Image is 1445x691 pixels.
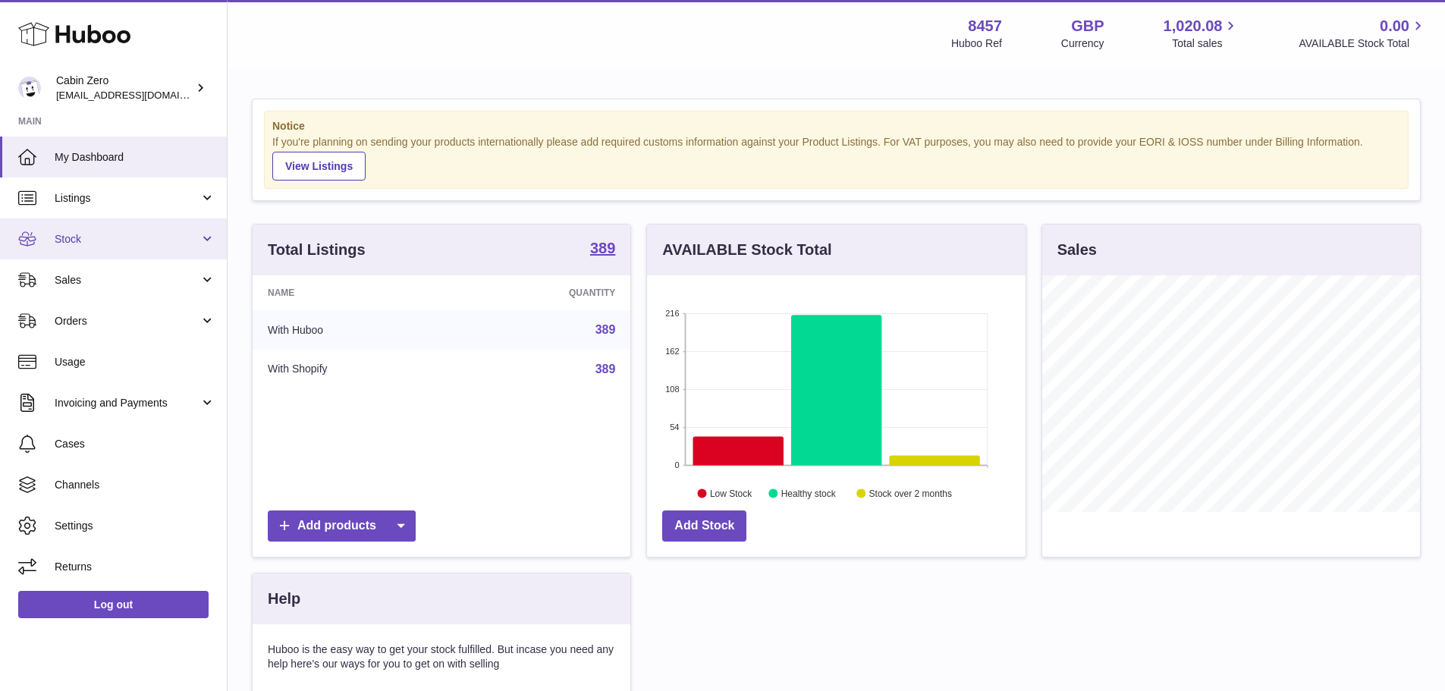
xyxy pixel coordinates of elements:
[457,275,631,310] th: Quantity
[18,77,41,99] img: internalAdmin-8457@internal.huboo.com
[968,16,1002,36] strong: 8457
[253,350,457,389] td: With Shopify
[869,488,952,498] text: Stock over 2 months
[595,363,616,375] a: 389
[595,323,616,336] a: 389
[55,232,199,247] span: Stock
[272,135,1400,181] div: If you're planning on sending your products internationally please add required customs informati...
[781,488,837,498] text: Healthy stock
[951,36,1002,51] div: Huboo Ref
[590,240,615,256] strong: 389
[55,437,215,451] span: Cases
[268,510,416,542] a: Add products
[55,355,215,369] span: Usage
[268,589,300,609] h3: Help
[671,422,680,432] text: 54
[55,314,199,328] span: Orders
[55,560,215,574] span: Returns
[1071,16,1104,36] strong: GBP
[55,478,215,492] span: Channels
[675,460,680,470] text: 0
[1164,16,1223,36] span: 1,020.08
[590,240,615,259] a: 389
[55,273,199,287] span: Sales
[56,74,193,102] div: Cabin Zero
[1299,16,1427,51] a: 0.00 AVAILABLE Stock Total
[55,519,215,533] span: Settings
[272,119,1400,133] strong: Notice
[253,275,457,310] th: Name
[1299,36,1427,51] span: AVAILABLE Stock Total
[55,191,199,206] span: Listings
[1061,36,1104,51] div: Currency
[55,396,199,410] span: Invoicing and Payments
[665,385,679,394] text: 108
[665,309,679,318] text: 216
[55,150,215,165] span: My Dashboard
[1164,16,1240,51] a: 1,020.08 Total sales
[662,510,746,542] a: Add Stock
[56,89,223,101] span: [EMAIL_ADDRESS][DOMAIN_NAME]
[272,152,366,181] a: View Listings
[1380,16,1409,36] span: 0.00
[662,240,831,260] h3: AVAILABLE Stock Total
[1172,36,1239,51] span: Total sales
[710,488,752,498] text: Low Stock
[268,240,366,260] h3: Total Listings
[665,347,679,356] text: 162
[1057,240,1097,260] h3: Sales
[268,642,615,671] p: Huboo is the easy way to get your stock fulfilled. But incase you need any help here's our ways f...
[253,310,457,350] td: With Huboo
[18,591,209,618] a: Log out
